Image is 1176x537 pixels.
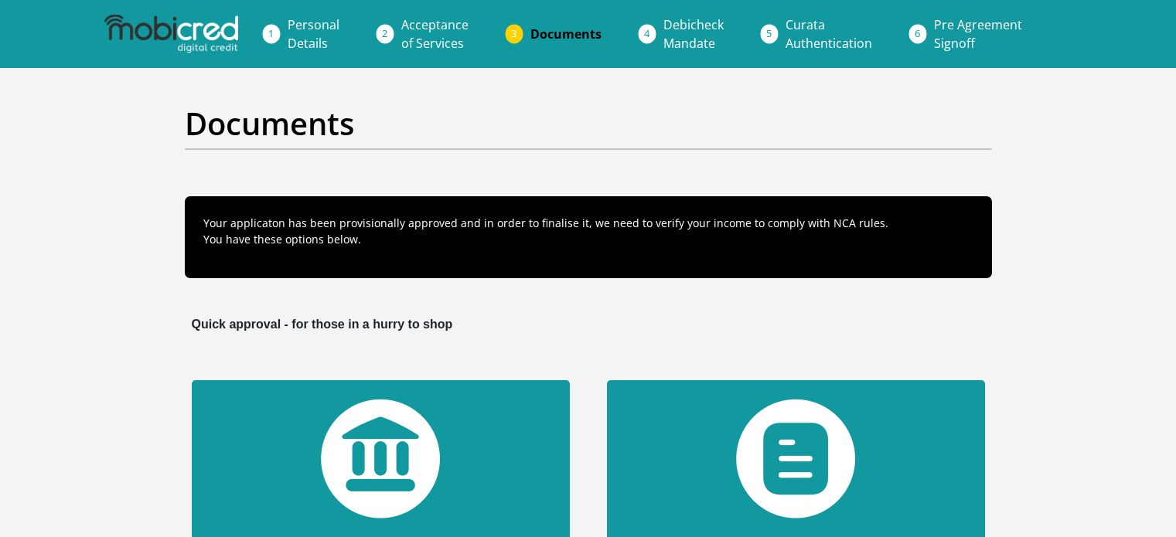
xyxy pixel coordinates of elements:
[401,16,469,52] span: Acceptance of Services
[275,9,352,59] a: PersonalDetails
[321,399,440,518] img: bank-verification.png
[518,19,614,49] a: Documents
[389,9,481,59] a: Acceptanceof Services
[651,9,736,59] a: DebicheckMandate
[663,16,724,52] span: Debicheck Mandate
[288,16,339,52] span: Personal Details
[922,9,1035,59] a: Pre AgreementSignoff
[773,9,885,59] a: CurataAuthentication
[203,215,973,247] p: Your applicaton has been provisionally approved and in order to finalise it, we need to verify yo...
[104,15,237,53] img: mobicred logo
[530,25,602,42] span: Documents
[934,16,1022,52] span: Pre Agreement Signoff
[185,105,992,142] h2: Documents
[786,16,872,52] span: Curata Authentication
[192,318,453,331] b: Quick approval - for those in a hurry to shop
[736,399,855,518] img: statement-upload.png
